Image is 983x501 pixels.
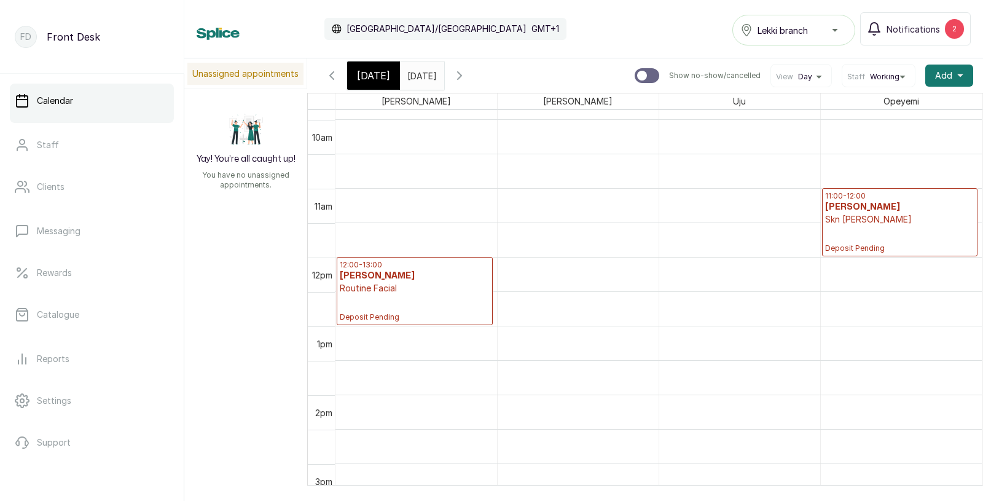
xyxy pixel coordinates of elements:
span: Deposit Pending [825,243,975,253]
div: 3pm [313,475,335,488]
span: Uju [730,93,748,109]
button: StaffWorking [847,72,910,82]
p: Clients [37,181,65,193]
a: Settings [10,384,174,418]
p: Catalogue [37,309,79,321]
p: Front Desk [47,30,100,44]
span: Opeyemi [881,93,922,109]
p: FD [20,31,31,43]
span: [DATE] [357,68,390,83]
p: Messaging [37,225,80,237]
p: Unassigned appointments [187,63,304,85]
a: Messaging [10,214,174,248]
span: Lekki branch [758,24,808,37]
button: Notifications2 [860,12,971,45]
h3: [PERSON_NAME] [825,201,975,213]
p: Staff [37,139,59,151]
span: Deposit Pending [340,312,490,322]
span: Day [798,72,812,82]
p: Skn [PERSON_NAME] [825,213,975,226]
p: 12:00 - 13:00 [340,260,490,270]
div: 2pm [313,406,335,419]
p: GMT+1 [531,23,559,35]
h3: [PERSON_NAME] [340,270,490,282]
span: Add [935,69,952,82]
a: Catalogue [10,298,174,332]
a: Staff [10,128,174,162]
p: Support [37,436,71,449]
button: Lekki branch [732,15,855,45]
span: View [776,72,793,82]
div: 12pm [310,269,335,282]
a: Calendar [10,84,174,118]
p: Show no-show/cancelled [669,71,761,81]
a: Reports [10,342,174,376]
span: [PERSON_NAME] [541,93,615,109]
button: Add [925,65,973,87]
span: Working [870,72,899,82]
div: 1pm [315,337,335,350]
h2: Yay! You’re all caught up! [197,153,296,165]
div: 11am [312,200,335,213]
button: ViewDay [776,72,826,82]
p: Rewards [37,267,72,279]
p: Calendar [37,95,73,107]
div: 10am [310,131,335,144]
a: Rewards [10,256,174,290]
p: Reports [37,353,69,365]
span: Notifications [887,23,940,36]
p: Routine Facial [340,282,490,294]
span: [PERSON_NAME] [379,93,453,109]
p: Settings [37,395,71,407]
p: You have no unassigned appointments. [192,170,300,190]
p: 11:00 - 12:00 [825,191,975,201]
p: [GEOGRAPHIC_DATA]/[GEOGRAPHIC_DATA] [347,23,527,35]
a: Clients [10,170,174,204]
a: Support [10,425,174,460]
div: 2 [945,19,964,39]
span: Staff [847,72,865,82]
div: [DATE] [347,61,400,90]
